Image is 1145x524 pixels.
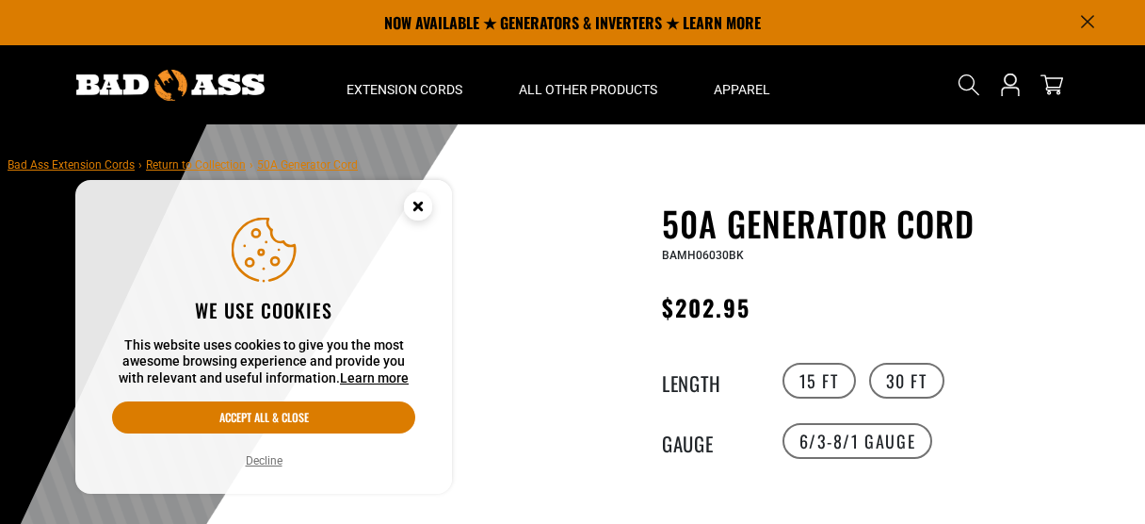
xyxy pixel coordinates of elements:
label: 6/3-8/1 Gauge [782,423,933,459]
span: All Other Products [519,81,657,98]
nav: breadcrumbs [8,153,358,175]
legend: Gauge [662,429,756,453]
p: This website uses cookies to give you the most awesome browsing experience and provide you with r... [112,337,415,387]
button: Accept all & close [112,401,415,434]
span: $202.95 [662,290,751,324]
summary: Search [954,70,984,100]
span: › [138,158,142,172]
span: Extension Cords [347,81,462,98]
h2: We use cookies [112,298,415,322]
aside: Cookie Consent [75,180,452,495]
label: 30 FT [869,363,944,399]
span: Apparel [714,81,770,98]
summary: All Other Products [491,45,685,124]
span: BAMH06030BK [662,249,744,262]
img: Bad Ass Extension Cords [76,70,265,101]
a: Bad Ass Extension Cords [8,158,135,172]
span: › [250,158,253,172]
label: 15 FT [782,363,856,399]
button: Decline [240,451,288,470]
a: Return to Collection [146,158,246,172]
summary: Extension Cords [318,45,491,124]
h1: 50A Generator Cord [662,204,1123,243]
a: Learn more [340,370,409,385]
legend: Length [662,368,756,393]
span: 50A Generator Cord [257,158,358,172]
summary: Apparel [685,45,798,124]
